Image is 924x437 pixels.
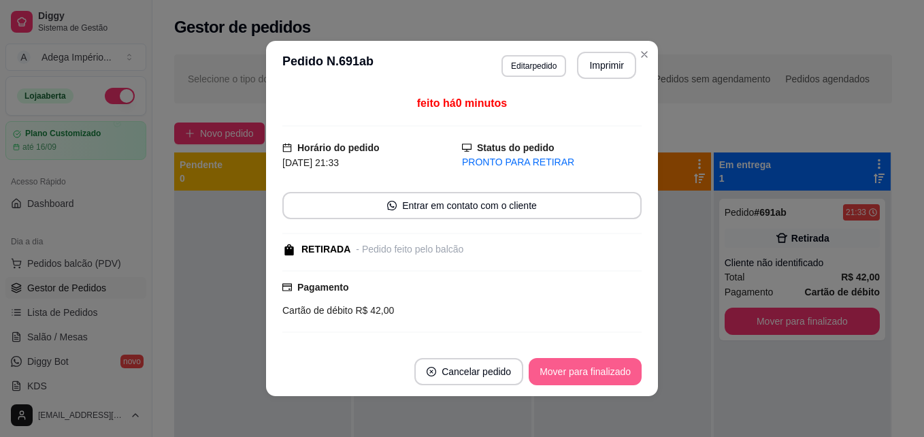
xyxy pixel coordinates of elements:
h3: Pedido N. 691ab [282,52,374,79]
div: PRONTO PARA RETIRAR [462,155,642,169]
button: Close [633,44,655,65]
strong: Horário do pedido [297,142,380,153]
div: - Pedido feito pelo balcão [356,242,463,257]
button: Mover para finalizado [529,358,642,385]
span: [DATE] 21:33 [282,157,339,168]
span: desktop [462,143,472,152]
span: feito há 0 minutos [417,97,507,109]
span: close-circle [427,367,436,376]
strong: Pagamento [297,282,348,293]
strong: Status do pedido [477,142,555,153]
span: calendar [282,143,292,152]
span: R$ 42,00 [353,305,395,316]
button: whats-appEntrar em contato com o cliente [282,192,642,219]
span: credit-card [282,282,292,292]
span: whats-app [387,201,397,210]
button: close-circleCancelar pedido [414,358,523,385]
button: Editarpedido [501,55,566,77]
div: RETIRADA [301,242,350,257]
span: Cartão de débito [282,305,353,316]
button: Imprimir [577,52,636,79]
